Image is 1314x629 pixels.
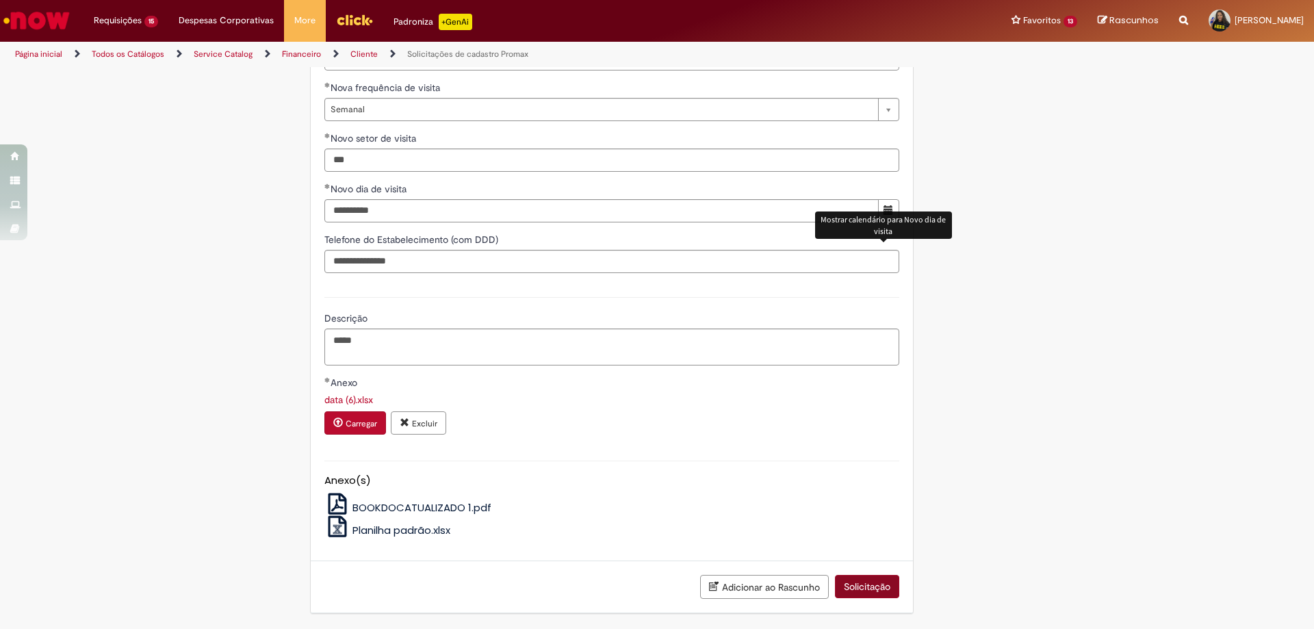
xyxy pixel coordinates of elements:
span: BOOKDOCATUALIZADO 1.pdf [352,500,491,515]
button: Solicitação [835,575,899,598]
p: +GenAi [439,14,472,30]
span: Obrigatório Preenchido [324,82,331,88]
a: Financeiro [282,49,321,60]
span: Descrição [324,312,370,324]
div: Padroniza [394,14,472,30]
input: Novo setor de visita [324,149,899,172]
span: Obrigatório Preenchido [324,183,331,189]
img: ServiceNow [1,7,72,34]
a: Cliente [350,49,378,60]
input: Novo dia de visita 08 October 2025 Wednesday [324,199,879,222]
ul: Trilhas de página [10,42,866,67]
span: [PERSON_NAME] [1235,14,1304,26]
span: Anexo [331,376,360,389]
span: More [294,14,315,27]
small: Carregar [346,418,377,429]
span: Obrigatório Preenchido [324,377,331,383]
a: Página inicial [15,49,62,60]
a: Rascunhos [1098,14,1159,27]
span: 13 [1064,16,1077,27]
span: Requisições [94,14,142,27]
a: BOOKDOCATUALIZADO 1.pdf [324,500,492,515]
span: Planilha padrão.xlsx [352,523,450,537]
div: Mostrar calendário para Novo dia de visita [815,211,952,239]
img: click_logo_yellow_360x200.png [336,10,373,30]
button: Carregar anexo de Anexo Required [324,411,386,435]
h5: Anexo(s) [324,475,899,487]
a: Planilha padrão.xlsx [324,523,451,537]
button: O seletor de data foi fechado. 08 October 2025 Wednesday foi selecionado. Mostrar calendário para... [878,199,899,222]
span: 15 [144,16,158,27]
span: Semanal [331,99,871,120]
span: Nova frequência de visita [331,81,443,94]
input: Telefone do Estabelecimento (com DDD) [324,250,899,273]
a: Service Catalog [194,49,253,60]
span: Favoritos [1023,14,1061,27]
button: Adicionar ao Rascunho [700,575,829,599]
span: Despesas Corporativas [179,14,274,27]
span: Telefone do Estabelecimento (com DDD) [324,233,501,246]
span: Novo dia de visita [331,183,409,195]
button: Excluir anexo data (6).xlsx [391,411,446,435]
span: Rascunhos [1109,14,1159,27]
textarea: Descrição [324,329,899,365]
a: Todos os Catálogos [92,49,164,60]
a: Download de data (6).xlsx [324,394,373,406]
a: Solicitações de cadastro Promax [407,49,528,60]
span: Obrigatório Preenchido [324,133,331,138]
span: Novo setor de visita [331,132,419,144]
small: Excluir [412,418,437,429]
